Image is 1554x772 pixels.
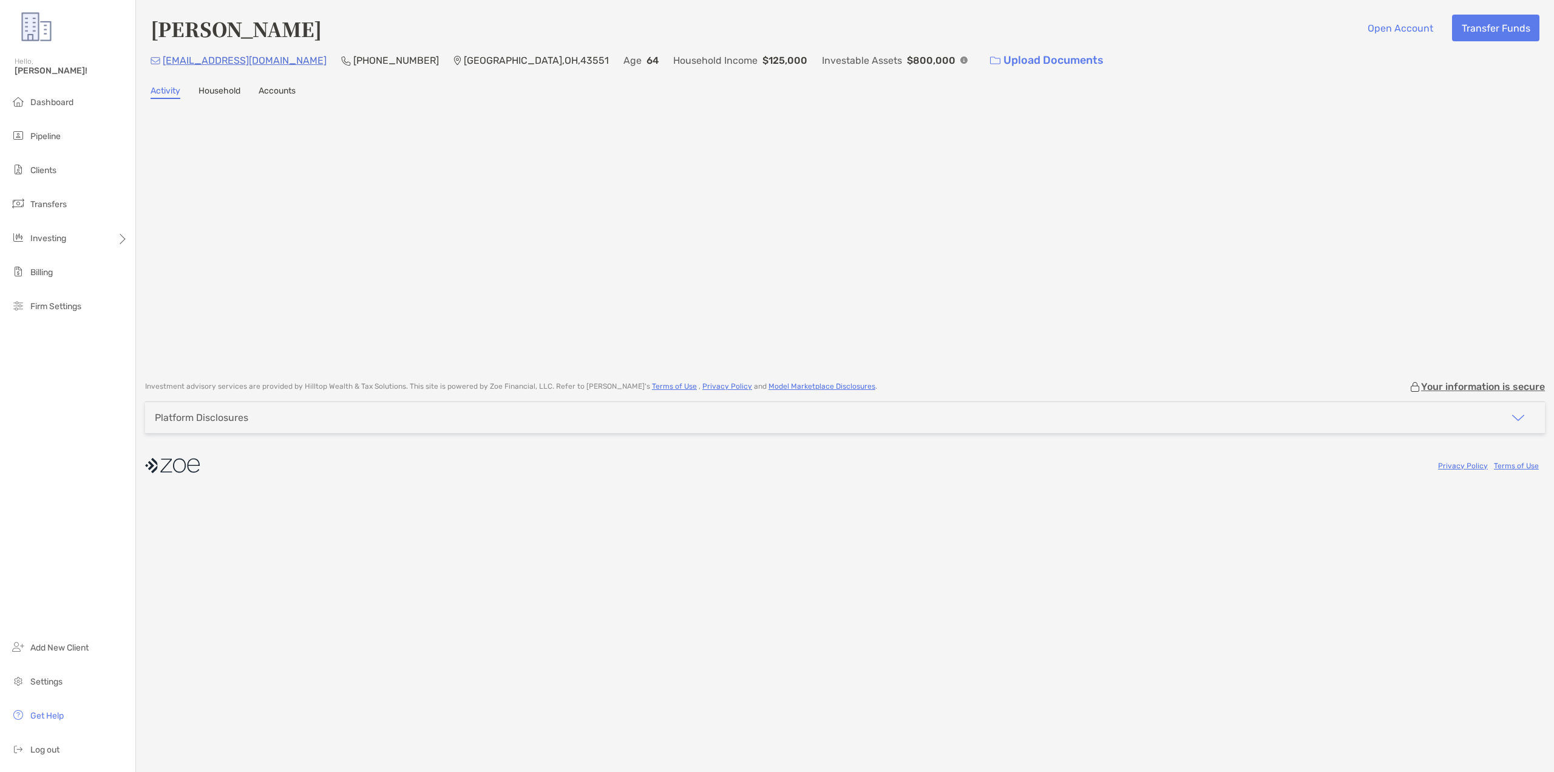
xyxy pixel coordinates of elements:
img: Email Icon [151,57,160,64]
button: Open Account [1358,15,1442,41]
a: Activity [151,86,180,99]
span: [PERSON_NAME]! [15,66,128,76]
p: Your information is secure [1421,381,1545,392]
a: Privacy Policy [702,382,752,391]
span: Investing [30,233,66,244]
p: [GEOGRAPHIC_DATA] , OH , 43551 [464,53,609,68]
img: investing icon [11,230,25,245]
a: Privacy Policy [1438,462,1488,470]
img: icon arrow [1511,411,1525,425]
img: Zoe Logo [15,5,58,49]
a: Terms of Use [1494,462,1539,470]
img: logout icon [11,742,25,756]
img: Location Icon [453,56,461,66]
p: Investment advisory services are provided by Hilltop Wealth & Tax Solutions . This site is powere... [145,382,877,391]
span: Log out [30,745,59,755]
div: Platform Disclosures [155,412,248,423]
button: Transfer Funds [1452,15,1539,41]
img: firm-settings icon [11,298,25,313]
img: billing icon [11,264,25,279]
span: Firm Settings [30,301,81,312]
img: settings icon [11,674,25,688]
span: Settings [30,677,63,687]
span: Billing [30,267,53,278]
img: transfers icon [11,196,25,211]
a: Upload Documents [982,47,1111,73]
span: Add New Client [30,643,89,653]
h4: [PERSON_NAME] [151,15,322,43]
img: Info Icon [960,56,968,64]
img: clients icon [11,162,25,177]
span: Dashboard [30,97,73,108]
img: button icon [990,56,1000,65]
img: dashboard icon [11,94,25,109]
p: $800,000 [907,53,955,68]
img: Phone Icon [341,56,351,66]
img: pipeline icon [11,128,25,143]
p: Age [623,53,642,68]
img: get-help icon [11,708,25,722]
a: Accounts [259,86,296,99]
img: company logo [145,452,200,479]
span: Get Help [30,711,64,721]
a: Model Marketplace Disclosures [769,382,875,391]
span: Pipeline [30,131,61,142]
p: Household Income [673,53,758,68]
span: Clients [30,165,56,176]
p: 64 [646,53,659,68]
span: Transfers [30,199,67,210]
p: $125,000 [762,53,807,68]
p: Investable Assets [822,53,902,68]
a: Terms of Use [652,382,697,391]
img: add_new_client icon [11,640,25,654]
p: [EMAIL_ADDRESS][DOMAIN_NAME] [163,53,327,68]
p: [PHONE_NUMBER] [353,53,439,68]
a: Household [198,86,240,99]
